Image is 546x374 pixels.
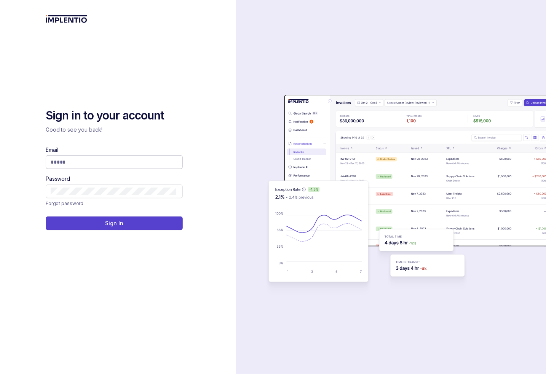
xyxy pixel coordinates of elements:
[105,220,123,227] p: Sign In
[46,200,83,207] p: Forgot password
[46,200,83,207] a: Link Forgot password
[46,108,183,123] h2: Sign in to your account
[46,175,70,183] label: Password
[46,146,58,154] label: Email
[46,126,183,134] p: Good to see you back!
[46,15,87,23] img: logo
[46,216,183,230] button: Sign In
